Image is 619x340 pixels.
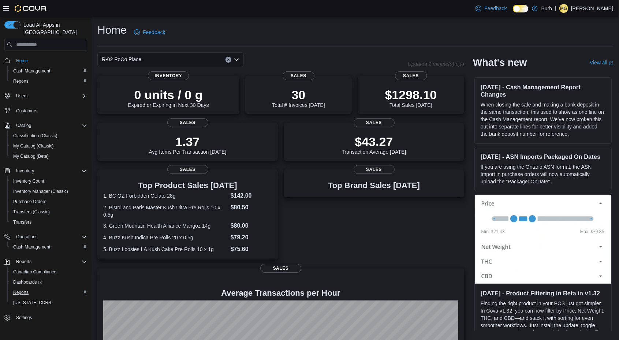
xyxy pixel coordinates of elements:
span: Transfers (Classic) [13,209,50,215]
span: My Catalog (Beta) [10,152,87,161]
span: Inventory [148,71,189,80]
span: Reports [16,259,31,265]
dd: $79.20 [231,233,272,242]
span: Cash Management [10,243,87,251]
p: [PERSON_NAME] [571,4,613,13]
button: Open list of options [234,57,239,63]
img: Cova [15,5,47,12]
span: Home [16,58,28,64]
p: 0 units / 0 g [128,87,209,102]
a: Customers [13,107,40,115]
span: Sales [354,165,395,174]
span: Cash Management [13,244,50,250]
span: Sales [354,118,395,127]
button: Settings [1,312,90,323]
div: Matheson George [559,4,568,13]
span: Transfers (Classic) [10,208,87,216]
span: Operations [16,234,38,240]
em: Beta Features [486,330,519,336]
button: Operations [1,232,90,242]
span: Sales [260,264,301,273]
span: Users [16,93,27,99]
span: Reports [13,289,29,295]
a: Feedback [473,1,510,16]
button: Reports [7,76,90,86]
button: Operations [13,232,41,241]
span: Canadian Compliance [10,268,87,276]
button: Users [13,91,30,100]
button: [US_STATE] CCRS [7,298,90,308]
a: Transfers (Classic) [10,208,53,216]
dt: 2. Pistol and Paris Master Kush Ultra Pre Rolls 10 x 0.5g [103,204,228,218]
span: Catalog [16,123,31,128]
button: My Catalog (Beta) [7,151,90,161]
span: MG [560,4,567,13]
a: Settings [13,313,35,322]
h3: Top Product Sales [DATE] [103,181,272,190]
span: Inventory Count [10,177,87,186]
span: Settings [13,313,87,322]
span: Inventory [13,167,87,175]
a: View allExternal link [590,60,613,66]
button: Cash Management [7,66,90,76]
span: Transfers [13,219,31,225]
a: Cash Management [10,67,53,75]
span: Purchase Orders [10,197,87,206]
p: 30 [272,87,325,102]
p: If you are using the Ontario ASN format, the ASN Import in purchase orders will now automatically... [481,163,605,185]
button: Classification (Classic) [7,131,90,141]
a: Dashboards [10,278,45,287]
span: Dashboards [13,279,42,285]
dt: 5. Buzz Loosies LA Kush Cake Pre Rolls 10 x 1g [103,246,228,253]
span: Settings [16,315,32,321]
span: Sales [167,118,208,127]
span: Feedback [484,5,507,12]
span: Users [13,91,87,100]
span: R-02 PoCo Place [102,55,141,64]
span: Sales [167,165,208,174]
span: Sales [395,71,427,80]
span: Reports [13,78,29,84]
p: When closing the safe and making a bank deposit in the same transaction, this used to show as one... [481,101,605,138]
span: Feedback [143,29,165,36]
a: Transfers [10,218,34,227]
span: Canadian Compliance [13,269,56,275]
button: Transfers (Classic) [7,207,90,217]
dt: 1. BC OZ Forbidden Gelato 28g [103,192,228,199]
div: Transaction Average [DATE] [342,134,406,155]
dd: $80.50 [231,203,272,212]
span: Reports [10,288,87,297]
span: Inventory Manager (Classic) [13,188,68,194]
p: $43.27 [342,134,406,149]
button: My Catalog (Classic) [7,141,90,151]
h3: Top Brand Sales [DATE] [328,181,420,190]
dd: $142.00 [231,191,272,200]
span: Operations [13,232,87,241]
span: Inventory [16,168,34,174]
span: Cash Management [10,67,87,75]
a: Inventory Manager (Classic) [10,187,71,196]
a: My Catalog (Beta) [10,152,52,161]
a: Feedback [131,25,168,40]
dt: 4. Buzz Kush Indica Pre Rolls 20 x 0.5g [103,234,228,241]
span: My Catalog (Beta) [13,153,49,159]
button: Users [1,91,90,101]
input: Dark Mode [513,5,528,12]
a: My Catalog (Classic) [10,142,57,150]
a: Home [13,56,31,65]
h2: What's new [473,57,527,68]
dd: $80.00 [231,221,272,230]
button: Customers [1,105,90,116]
span: Transfers [10,218,87,227]
span: My Catalog (Classic) [10,142,87,150]
a: Classification (Classic) [10,131,60,140]
span: Sales [283,71,314,80]
span: Home [13,56,87,65]
span: Load All Apps in [GEOGRAPHIC_DATA] [20,21,87,36]
button: Home [1,55,90,66]
dt: 3. Green Mountain Health Alliance Mangoz 14g [103,222,228,229]
p: | [555,4,556,13]
dd: $75.60 [231,245,272,254]
button: Canadian Compliance [7,267,90,277]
